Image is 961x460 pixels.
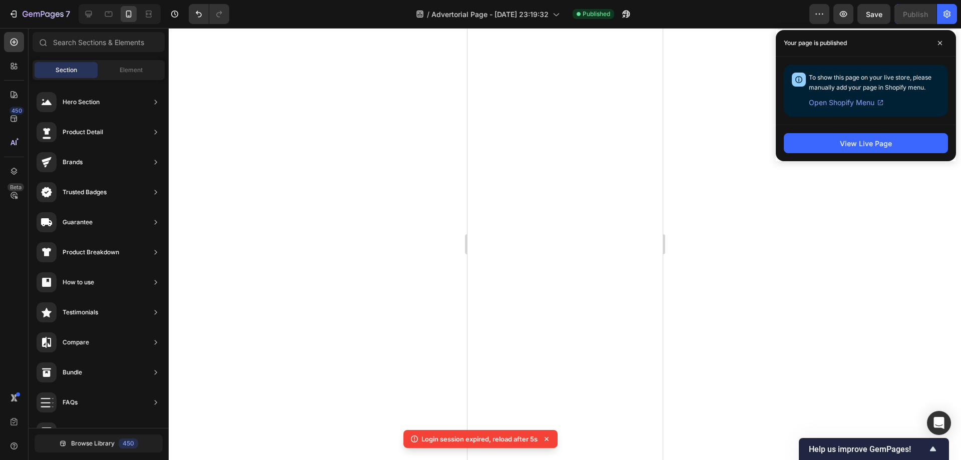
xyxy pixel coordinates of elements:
div: Compare [63,337,89,347]
span: Published [583,10,610,19]
div: How to use [63,277,94,287]
div: Hero Section [63,97,100,107]
span: Open Shopify Menu [809,97,874,109]
div: Open Intercom Messenger [927,411,951,435]
div: Testimonials [63,307,98,317]
p: Login session expired, reload after 5s [421,434,538,444]
div: Social Proof [63,427,98,437]
div: Bundle [63,367,82,377]
div: 450 [10,107,24,115]
div: Beta [8,183,24,191]
p: Your page is published [784,38,847,48]
div: Brands [63,157,83,167]
div: FAQs [63,397,78,407]
button: Save [857,4,890,24]
span: Save [866,10,882,19]
div: View Live Page [840,138,892,149]
div: Product Breakdown [63,247,119,257]
button: View Live Page [784,133,948,153]
div: Product Detail [63,127,103,137]
p: 7 [66,8,70,20]
div: Undo/Redo [189,4,229,24]
span: / [427,9,429,20]
span: To show this page on your live store, please manually add your page in Shopify menu. [809,74,931,91]
button: Publish [894,4,936,24]
span: Element [120,66,143,75]
span: Section [56,66,77,75]
div: Trusted Badges [63,187,107,197]
button: 7 [4,4,75,24]
div: 450 [119,438,138,448]
button: Browse Library450 [35,434,163,452]
iframe: Design area [467,28,663,460]
span: Advertorial Page - [DATE] 23:19:32 [431,9,549,20]
span: Browse Library [71,439,115,448]
div: Publish [903,9,928,20]
input: Search Sections & Elements [33,32,165,52]
span: Help us improve GemPages! [809,444,927,454]
button: Show survey - Help us improve GemPages! [809,443,939,455]
div: Guarantee [63,217,93,227]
